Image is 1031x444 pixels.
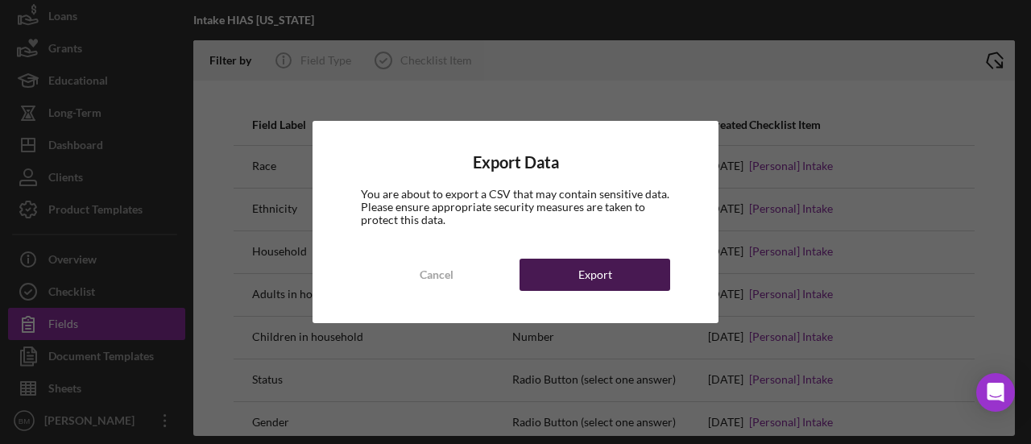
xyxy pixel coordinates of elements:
div: Open Intercom Messenger [976,373,1015,412]
button: Cancel [361,259,511,291]
h4: Export Data [361,153,670,172]
div: Cancel [420,259,453,291]
div: You are about to export a CSV that may contain sensitive data. Please ensure appropriate security... [361,188,670,226]
button: Export [520,259,670,291]
div: Export [578,259,612,291]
